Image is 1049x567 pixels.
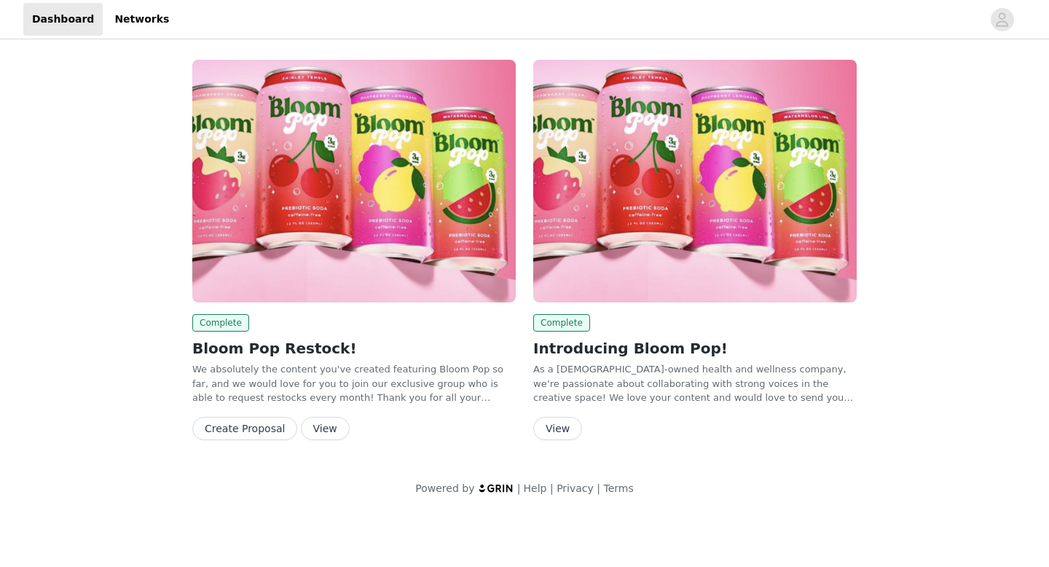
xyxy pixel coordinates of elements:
span: | [517,482,521,494]
button: Create Proposal [192,417,297,440]
img: logo [478,483,514,493]
a: Dashboard [23,3,103,36]
a: Privacy [557,482,594,494]
a: Terms [603,482,633,494]
h2: Bloom Pop Restock! [192,337,516,359]
img: Bloom Nutrition [533,60,857,302]
button: View [301,417,350,440]
span: | [597,482,600,494]
img: Bloom Nutrition [192,60,516,302]
a: View [533,423,582,434]
span: Complete [533,314,590,332]
p: As a [DEMOGRAPHIC_DATA]-owned health and wellness company, we’re passionate about collaborating w... [533,362,857,405]
button: View [533,417,582,440]
span: Powered by [415,482,474,494]
h2: Introducing Bloom Pop! [533,337,857,359]
span: Complete [192,314,249,332]
a: Help [524,482,547,494]
a: View [301,423,350,434]
span: | [550,482,554,494]
a: Networks [106,3,178,36]
p: We absolutely the content you've created featuring Bloom Pop so far, and we would love for you to... [192,362,516,405]
div: avatar [995,8,1009,31]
